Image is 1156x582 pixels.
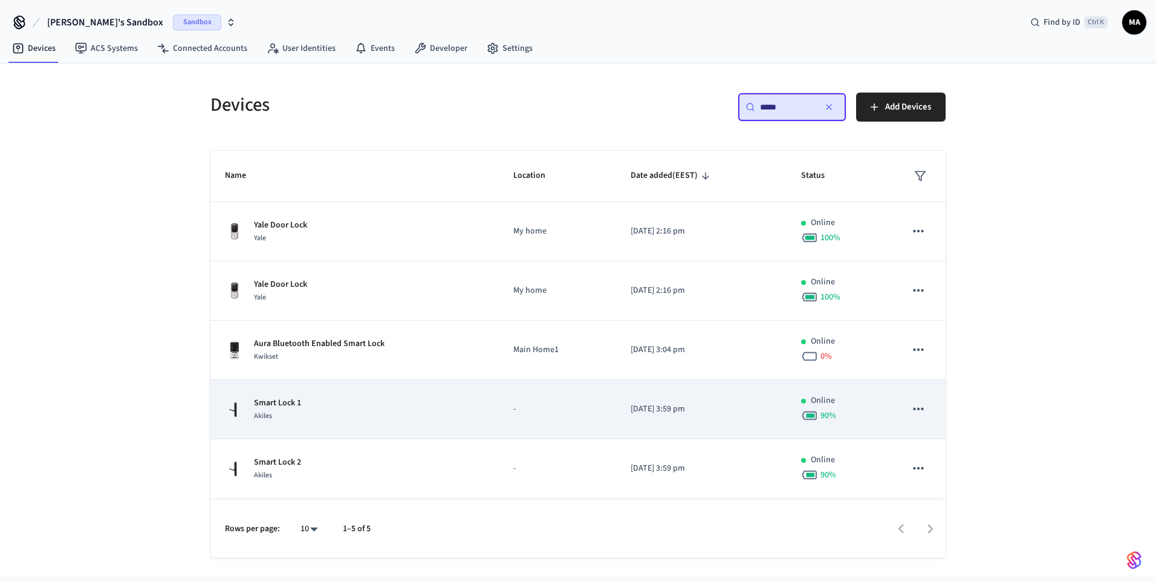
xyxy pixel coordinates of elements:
button: MA [1122,10,1146,34]
a: Developer [404,38,477,59]
span: Location [513,166,561,185]
p: Yale Door Lock [254,219,307,232]
table: sticky table [210,151,946,499]
p: Smart Lock 2 [254,456,301,469]
span: [PERSON_NAME]'s Sandbox [47,15,163,30]
div: Find by IDCtrl K [1021,11,1117,33]
p: [DATE] 3:04 pm [631,344,773,356]
span: Status [801,166,840,185]
img: Akiles Roomlock [225,400,244,419]
span: Akiles [254,411,272,421]
span: Ctrl K [1084,16,1108,28]
p: Online [811,454,835,466]
img: Yale Assure Touchscreen Wifi Smart Lock, Satin Nickel, Front [225,222,244,241]
img: Akiles Roomlock [225,459,244,479]
span: Yale [254,292,266,302]
p: [DATE] 2:16 pm [631,225,773,238]
p: [DATE] 2:16 pm [631,284,773,297]
span: 90 % [820,410,836,422]
a: User Identities [257,38,345,59]
h5: Devices [210,93,571,117]
a: ACS Systems [65,38,148,59]
span: 100 % [820,232,840,244]
img: SeamLogoGradient.69752ec5.svg [1127,551,1141,570]
p: Main Home1 [513,344,602,356]
span: Akiles [254,470,272,480]
p: Smart Lock 1 [254,397,301,410]
p: Online [811,276,835,289]
p: Rows per page: [225,523,280,535]
span: Sandbox [173,15,221,30]
button: Add Devices [856,93,946,122]
span: Kwikset [254,351,278,362]
span: 0 % [820,350,832,362]
img: Yale Assure Touchscreen Wifi Smart Lock, Satin Nickel, Front [225,281,244,301]
a: Events [345,38,404,59]
span: Yale [254,233,266,243]
img: Kwikset Halo Touchscreen Wifi Enabled Smart Lock, Polished Chrome, Front [225,341,244,360]
span: Name [225,166,262,185]
a: Settings [477,38,542,59]
p: Online [811,394,835,407]
span: Add Devices [885,99,931,115]
p: Online [811,217,835,229]
div: 10 [294,520,323,538]
span: 90 % [820,469,836,481]
p: 1–5 of 5 [343,523,371,535]
p: - [513,403,602,416]
p: [DATE] 3:59 pm [631,462,773,475]
p: Yale Door Lock [254,278,307,291]
p: Aura Bluetooth Enabled Smart Lock [254,338,385,350]
span: Date added(EEST) [631,166,713,185]
a: Connected Accounts [148,38,257,59]
p: My home [513,284,602,297]
span: Find by ID [1044,16,1080,28]
p: [DATE] 3:59 pm [631,403,773,416]
a: Devices [2,38,65,59]
p: Online [811,335,835,348]
span: 100 % [820,291,840,303]
p: - [513,462,602,475]
span: MA [1123,11,1145,33]
p: My home [513,225,602,238]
